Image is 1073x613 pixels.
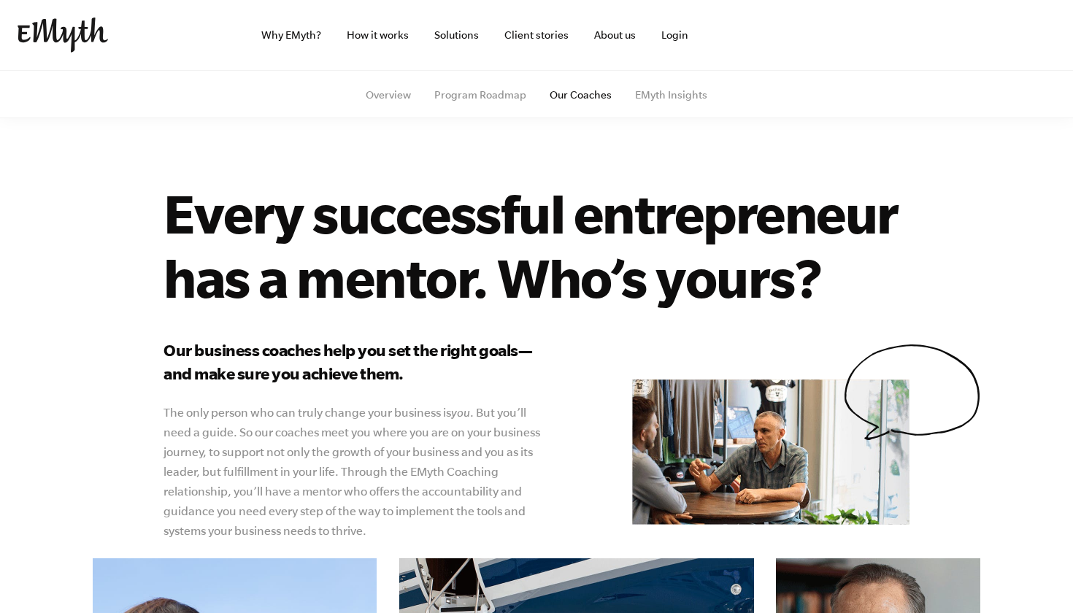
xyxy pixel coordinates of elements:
p: The only person who can truly change your business is . But you’ll need a guide. So our coaches m... [164,403,547,541]
iframe: Chat Widget [1000,543,1073,613]
img: EMyth [18,18,108,53]
a: Overview [366,89,411,101]
iframe: Embedded CTA [902,19,1055,51]
iframe: Embedded CTA [742,19,895,51]
img: e-myth business coaching our coaches mentor don matt talking [632,379,909,525]
a: Our Coaches [550,89,612,101]
a: Program Roadmap [434,89,526,101]
h3: Our business coaches help you set the right goals—and make sure you achieve them. [164,339,547,385]
a: EMyth Insights [635,89,707,101]
h1: Every successful entrepreneur has a mentor. Who’s yours? [164,181,980,309]
i: you [451,406,470,419]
